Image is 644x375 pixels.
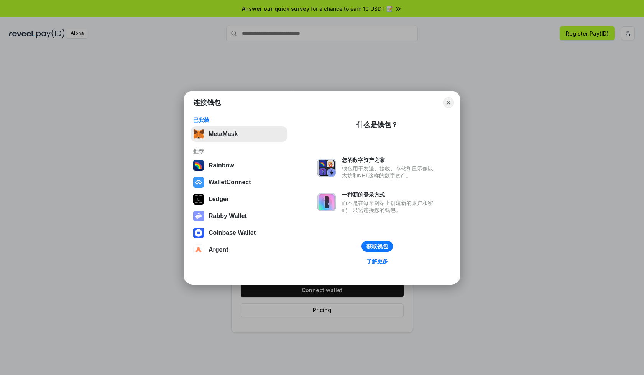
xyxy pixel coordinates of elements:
[191,225,287,241] button: Coinbase Wallet
[361,241,393,252] button: 获取钱包
[193,244,204,255] img: svg+xml,%3Csvg%20width%3D%2228%22%20height%3D%2228%22%20viewBox%3D%220%200%2028%2028%22%20fill%3D...
[209,213,247,219] div: Rabby Wallet
[193,177,204,188] img: svg+xml,%3Csvg%20width%3D%2228%22%20height%3D%2228%22%20viewBox%3D%220%200%2028%2028%22%20fill%3D...
[193,129,204,139] img: svg+xml,%3Csvg%20fill%3D%22none%22%20height%3D%2233%22%20viewBox%3D%220%200%2035%2033%22%20width%...
[191,126,287,142] button: MetaMask
[362,256,393,266] a: 了解更多
[209,196,229,203] div: Ledger
[342,165,437,179] div: 钱包用于发送、接收、存储和显示像以太坊和NFT这样的数字资产。
[191,175,287,190] button: WalletConnect
[356,120,398,129] div: 什么是钱包？
[193,116,285,123] div: 已安装
[366,243,388,250] div: 获取钱包
[342,191,437,198] div: 一种新的登录方式
[209,162,234,169] div: Rainbow
[209,246,228,253] div: Argent
[191,208,287,224] button: Rabby Wallet
[191,158,287,173] button: Rainbow
[191,242,287,257] button: Argent
[209,131,238,138] div: MetaMask
[193,160,204,171] img: svg+xml,%3Csvg%20width%3D%22120%22%20height%3D%22120%22%20viewBox%3D%220%200%20120%20120%22%20fil...
[193,148,285,155] div: 推荐
[317,159,336,177] img: svg+xml,%3Csvg%20xmlns%3D%22http%3A%2F%2Fwww.w3.org%2F2000%2Fsvg%22%20fill%3D%22none%22%20viewBox...
[443,97,454,108] button: Close
[209,179,251,186] div: WalletConnect
[193,98,221,107] h1: 连接钱包
[193,211,204,221] img: svg+xml,%3Csvg%20xmlns%3D%22http%3A%2F%2Fwww.w3.org%2F2000%2Fsvg%22%20fill%3D%22none%22%20viewBox...
[366,258,388,265] div: 了解更多
[193,194,204,205] img: svg+xml,%3Csvg%20xmlns%3D%22http%3A%2F%2Fwww.w3.org%2F2000%2Fsvg%22%20width%3D%2228%22%20height%3...
[342,157,437,164] div: 您的数字资产之家
[209,229,256,236] div: Coinbase Wallet
[193,228,204,238] img: svg+xml,%3Csvg%20width%3D%2228%22%20height%3D%2228%22%20viewBox%3D%220%200%2028%2028%22%20fill%3D...
[342,200,437,213] div: 而不是在每个网站上创建新的账户和密码，只需连接您的钱包。
[191,192,287,207] button: Ledger
[317,193,336,211] img: svg+xml,%3Csvg%20xmlns%3D%22http%3A%2F%2Fwww.w3.org%2F2000%2Fsvg%22%20fill%3D%22none%22%20viewBox...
